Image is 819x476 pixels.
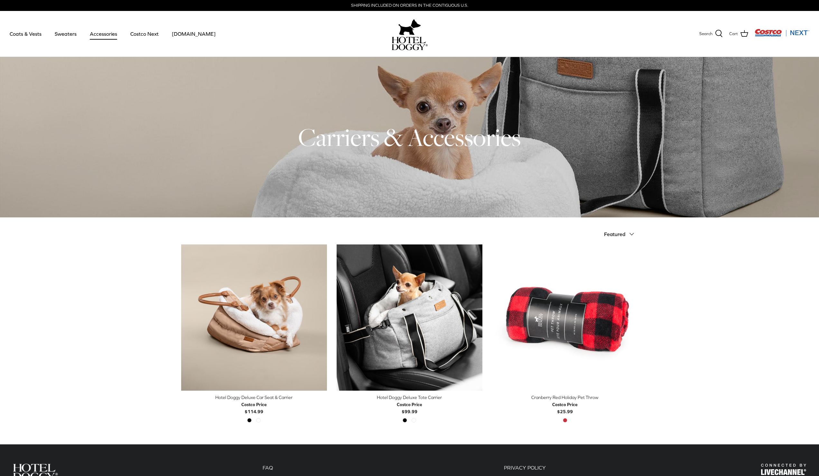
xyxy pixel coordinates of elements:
div: Hotel Doggy Deluxe Car Seat & Carrier [181,394,327,401]
a: Cranberry Red Holiday Pet Throw Costco Price$25.99 [492,394,638,415]
div: Costco Price [397,401,422,408]
span: Featured [604,231,625,237]
a: Coats & Vests [4,23,47,45]
div: Cranberry Red Holiday Pet Throw [492,394,638,401]
a: Cranberry Red Holiday Pet Throw [492,244,638,390]
img: hoteldoggycom [392,37,428,50]
img: Costco Next [755,29,809,37]
a: hoteldoggy.com hoteldoggycom [392,17,428,50]
a: FAQ [263,465,273,471]
img: Hotel Doggy Costco Next [761,464,806,475]
div: Costco Price [552,401,578,408]
a: Hotel Doggy Deluxe Tote Carrier [337,244,482,390]
span: Search [699,31,712,37]
button: Featured [604,227,638,241]
a: Hotel Doggy Deluxe Car Seat & Carrier [181,244,327,390]
b: $25.99 [552,401,578,414]
a: Cart [729,30,748,38]
b: $114.99 [241,401,267,414]
img: hoteldoggy.com [398,17,421,37]
a: PRIVACY POLICY [504,465,546,471]
a: Costco Next [125,23,164,45]
div: Hotel Doggy Deluxe Tote Carrier [337,394,482,401]
a: Hotel Doggy Deluxe Tote Carrier Costco Price$99.99 [337,394,482,415]
a: Search [699,30,723,38]
a: [DOMAIN_NAME] [166,23,221,45]
h1: Carriers & Accessories [181,121,638,153]
b: $99.99 [397,401,422,414]
a: Sweaters [49,23,82,45]
div: Costco Price [241,401,267,408]
a: Visit Costco Next [755,33,809,38]
a: Accessories [84,23,123,45]
a: Hotel Doggy Deluxe Car Seat & Carrier Costco Price$114.99 [181,394,327,415]
span: Cart [729,31,738,37]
